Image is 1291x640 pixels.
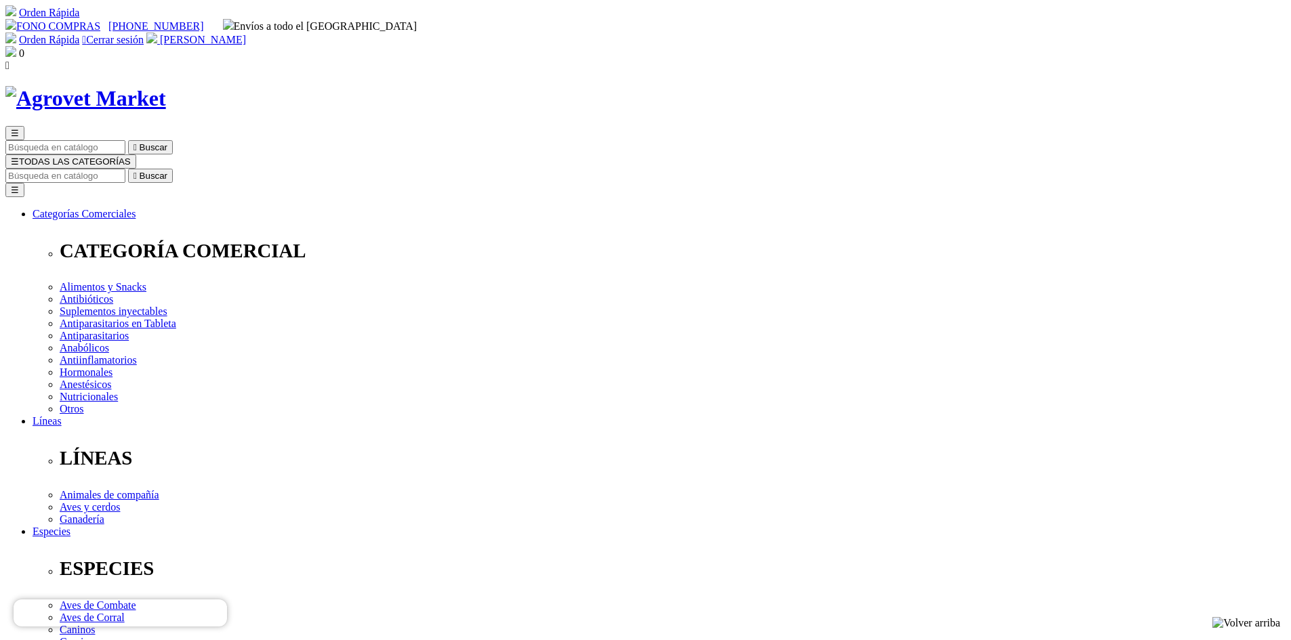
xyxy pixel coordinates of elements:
a: Caninos [60,624,95,635]
input: Buscar [5,169,125,183]
i:  [134,142,137,152]
a: [PHONE_NUMBER] [108,20,203,32]
img: Agrovet Market [5,86,166,111]
a: Antiparasitarios [60,330,129,341]
input: Buscar [5,140,125,154]
a: Categorías Comerciales [33,208,136,219]
img: user.svg [146,33,157,43]
a: Cerrar sesión [82,34,144,45]
img: delivery-truck.svg [223,19,234,30]
i:  [5,60,9,71]
a: Antibióticos [60,293,113,305]
a: [PERSON_NAME] [146,34,246,45]
span: [PERSON_NAME] [160,34,246,45]
a: Nutricionales [60,391,118,402]
a: Animales de compañía [60,489,159,500]
a: Alimentos y Snacks [60,281,146,293]
a: Anestésicos [60,379,111,390]
a: Hormonales [60,366,112,378]
a: Ganadería [60,513,104,525]
a: Antiinflamatorios [60,354,137,366]
a: Orden Rápida [19,7,79,18]
a: Orden Rápida [19,34,79,45]
a: Líneas [33,415,62,427]
a: Otros [60,403,84,414]
a: Especies [33,526,70,537]
span: Buscar [140,171,167,181]
a: Antiparasitarios en Tableta [60,318,176,329]
span: ☰ [11,128,19,138]
iframe: Brevo live chat [14,599,227,626]
button: ☰ [5,183,24,197]
i:  [82,34,86,45]
span: 0 [19,47,24,59]
img: shopping-bag.svg [5,46,16,57]
a: Aves y cerdos [60,501,120,513]
p: LÍNEAS [60,447,1286,469]
span: Envíos a todo el [GEOGRAPHIC_DATA] [223,20,417,32]
img: shopping-cart.svg [5,5,16,16]
span: ☰ [11,156,19,167]
p: CATEGORÍA COMERCIAL [60,240,1286,262]
span: Buscar [140,142,167,152]
img: shopping-cart.svg [5,33,16,43]
button:  Buscar [128,140,173,154]
button:  Buscar [128,169,173,183]
a: Suplementos inyectables [60,305,167,317]
p: ESPECIES [60,557,1286,580]
img: Volver arriba [1212,617,1280,629]
a: Anabólicos [60,342,109,354]
i:  [134,171,137,181]
a: FONO COMPRAS [5,20,100,32]
img: phone.svg [5,19,16,30]
button: ☰TODAS LAS CATEGORÍAS [5,154,136,169]
button: ☰ [5,126,24,140]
